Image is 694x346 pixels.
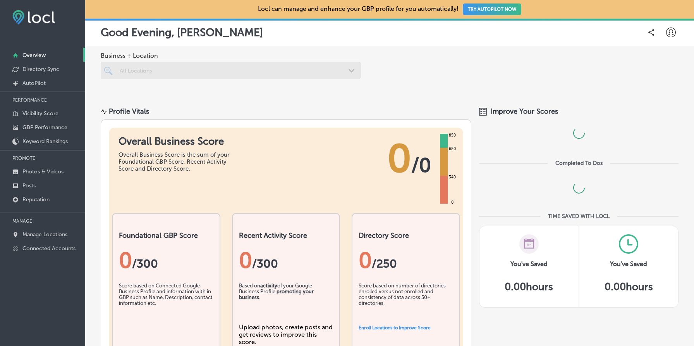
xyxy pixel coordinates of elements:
[491,107,558,116] span: Improve Your Scores
[555,160,603,166] div: Completed To Dos
[109,107,149,116] div: Profile Vitals
[119,151,235,172] div: Overall Business Score is the sum of your Foundational GBP Score, Recent Activity Score and Direc...
[119,283,213,322] div: Score based on Connected Google Business Profile and information with in GBP such as Name, Descri...
[411,154,431,177] span: / 0
[22,231,67,238] p: Manage Locations
[605,281,653,293] h5: 0.00 hours
[101,52,361,59] span: Business + Location
[22,245,76,252] p: Connected Accounts
[359,231,453,240] h2: Directory Score
[239,231,333,240] h2: Recent Activity Score
[132,257,158,271] span: / 300
[119,247,213,273] div: 0
[610,260,647,268] h3: You've Saved
[22,138,68,145] p: Keyword Rankings
[463,3,521,15] button: TRY AUTOPILOT NOW
[359,325,431,330] a: Enroll Locations to Improve Score
[387,135,411,182] span: 0
[447,146,457,152] div: 680
[548,213,610,220] div: TIME SAVED WITH LOCL
[239,247,333,273] div: 0
[505,281,553,293] h5: 0.00 hours
[447,132,457,138] div: 850
[22,66,59,73] p: Directory Sync
[119,231,213,240] h2: Foundational GBP Score
[12,10,55,24] img: fda3e92497d09a02dc62c9cd864e3231.png
[101,26,263,39] p: Good Evening, [PERSON_NAME]
[510,260,548,268] h3: You've Saved
[447,174,457,180] div: 340
[239,324,333,346] div: Upload photos, create posts and get reviews to improve this score.
[239,283,333,322] div: Based on of your Google Business Profile .
[22,80,46,86] p: AutoPilot
[359,283,453,322] div: Score based on number of directories enrolled versus not enrolled and consistency of data across ...
[22,124,67,131] p: GBP Performance
[450,199,455,206] div: 0
[372,257,397,271] span: /250
[22,110,58,117] p: Visibility Score
[22,182,36,189] p: Posts
[359,247,453,273] div: 0
[252,257,278,271] span: /300
[22,168,64,175] p: Photos & Videos
[239,289,314,300] b: promoting your business
[22,52,46,59] p: Overview
[22,196,50,203] p: Reputation
[119,135,235,147] h1: Overall Business Score
[260,283,277,289] b: activity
